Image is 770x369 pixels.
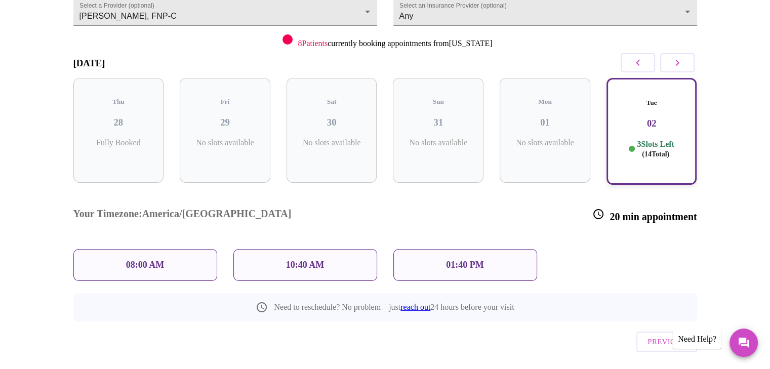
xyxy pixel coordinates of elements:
[592,208,697,223] h3: 20 min appointment
[508,117,582,128] h3: 01
[126,260,165,270] p: 08:00 AM
[188,98,262,106] h5: Fri
[636,332,697,352] button: Previous
[616,99,688,107] h5: Tue
[508,138,582,147] p: No slots available
[286,260,325,270] p: 10:40 AM
[400,303,430,311] a: reach out
[73,208,292,223] h3: Your Timezone: America/[GEOGRAPHIC_DATA]
[295,117,369,128] h3: 30
[616,118,688,129] h3: 02
[401,117,475,128] h3: 31
[673,330,721,349] div: Need Help?
[188,138,262,147] p: No slots available
[642,150,669,158] span: ( 14 Total)
[647,335,685,348] span: Previous
[82,138,156,147] p: Fully Booked
[274,303,514,312] p: Need to reschedule? No problem—just 24 hours before your visit
[82,117,156,128] h3: 28
[295,98,369,106] h5: Sat
[188,117,262,128] h3: 29
[508,98,582,106] h5: Mon
[73,58,105,69] h3: [DATE]
[298,39,328,48] span: 8 Patients
[401,138,475,147] p: No slots available
[637,139,674,159] p: 3 Slots Left
[298,39,492,48] p: currently booking appointments from [US_STATE]
[295,138,369,147] p: No slots available
[82,98,156,106] h5: Thu
[401,98,475,106] h5: Sun
[730,329,758,357] button: Messages
[446,260,483,270] p: 01:40 PM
